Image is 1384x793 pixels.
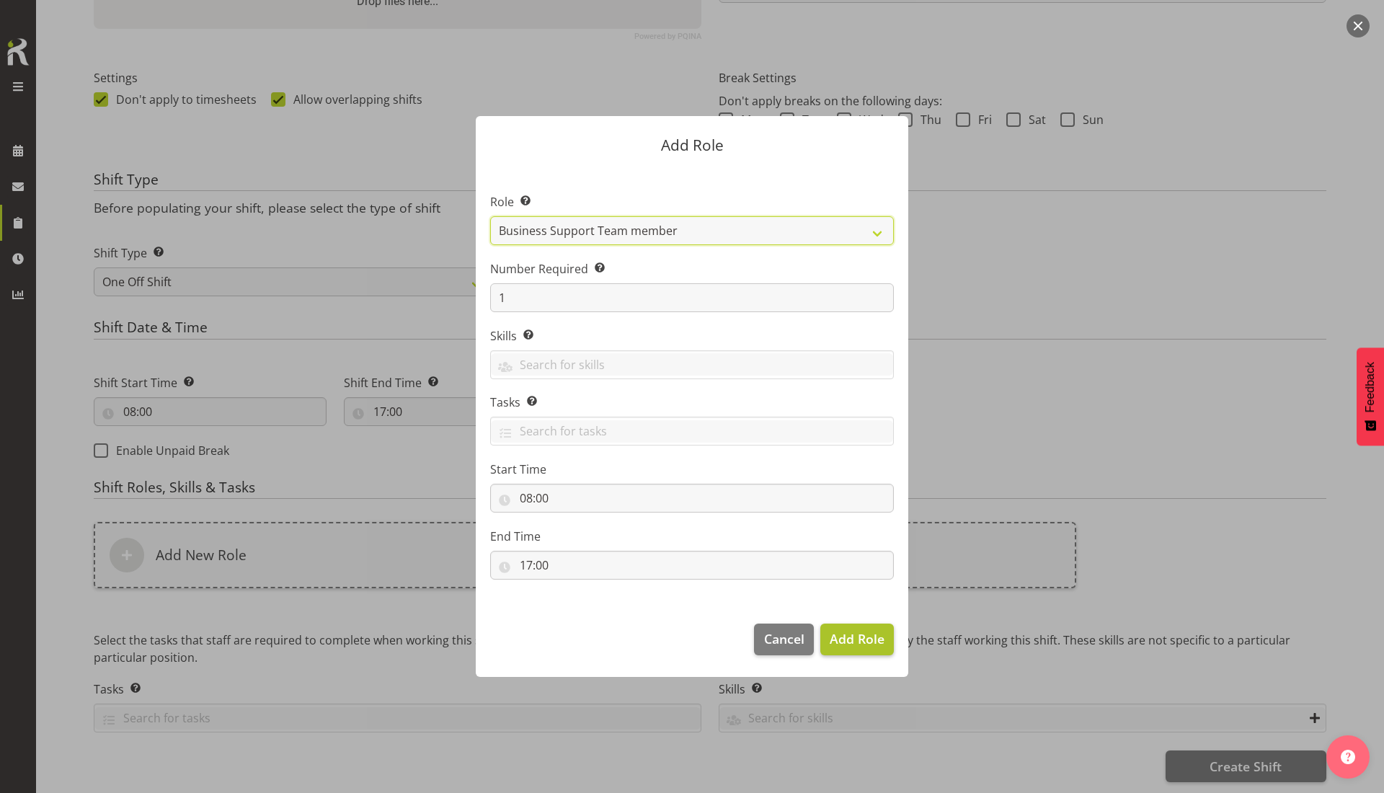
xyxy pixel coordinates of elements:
label: Number Required [490,260,894,278]
span: Add Role [830,630,884,647]
button: Feedback - Show survey [1357,347,1384,446]
span: Feedback [1364,362,1377,412]
label: Role [490,193,894,211]
label: Tasks [490,394,894,411]
img: help-xxl-2.png [1341,750,1355,764]
input: Search for skills [491,353,893,376]
button: Cancel [754,624,813,655]
button: Add Role [820,624,894,655]
p: Add Role [490,138,894,153]
label: Skills [490,327,894,345]
span: Cancel [764,629,804,648]
label: End Time [490,528,894,545]
input: Click to select... [490,551,894,580]
label: Start Time [490,461,894,478]
input: Click to select... [490,484,894,513]
input: Search for tasks [491,420,893,443]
